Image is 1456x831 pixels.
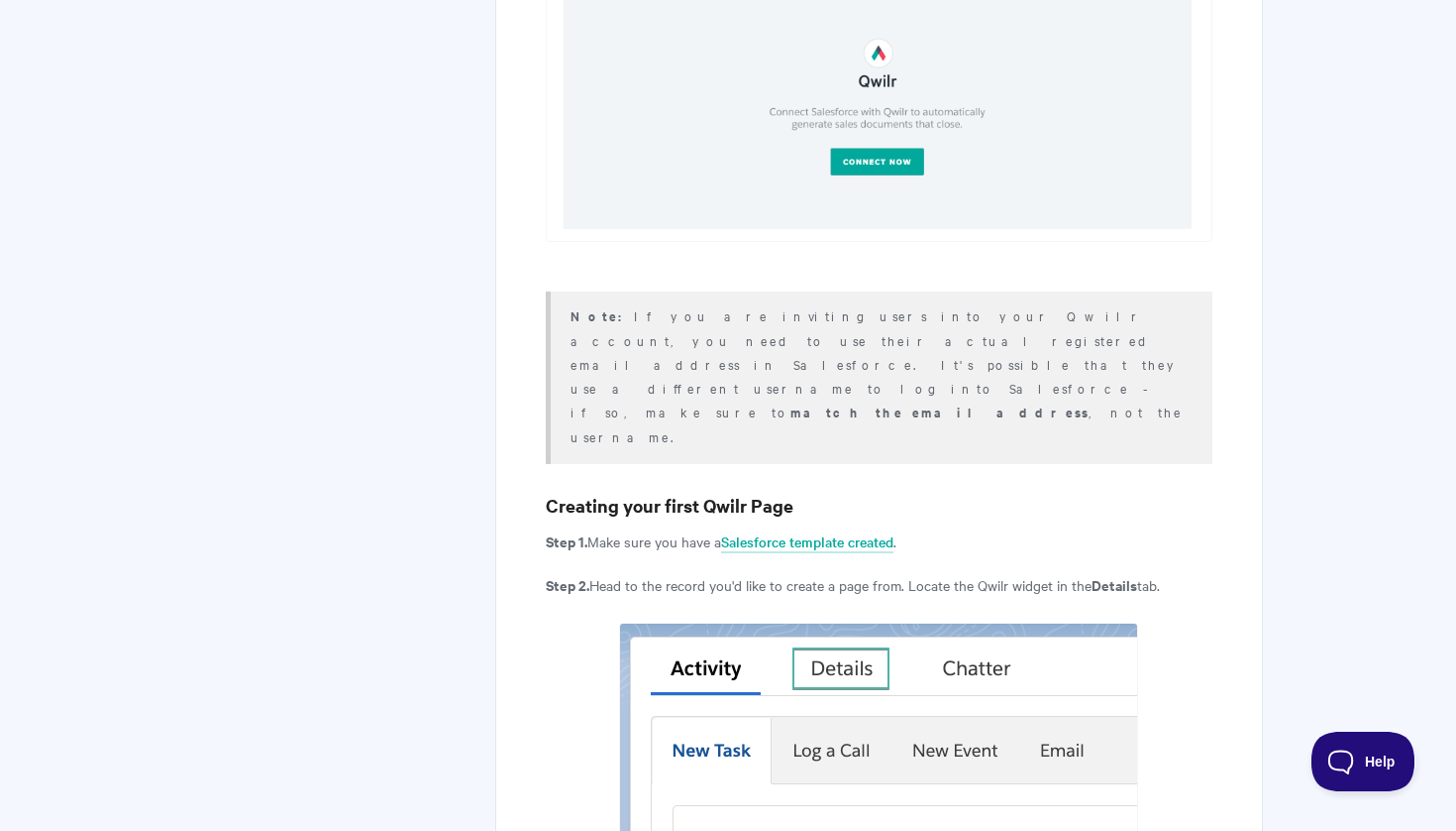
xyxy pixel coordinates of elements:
h3: Creating your first Qwilr Page [546,492,1212,520]
strong: Step 2. [546,574,589,595]
b: match the email address [790,403,1089,421]
p: If you are inviting users into your Qwilr account, you need to use their actual registered email ... [571,303,1188,448]
p: Head to the record you'd like to create a page from. Locate the Qwilr widget in the tab. [546,573,1212,597]
iframe: Toggle Customer Support [1311,732,1416,791]
strong: Step 1. [546,531,587,551]
strong: Details [1092,574,1137,595]
p: Make sure you have a . [546,530,1212,553]
strong: Note: [571,306,634,325]
a: Salesforce template created [721,532,893,553]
